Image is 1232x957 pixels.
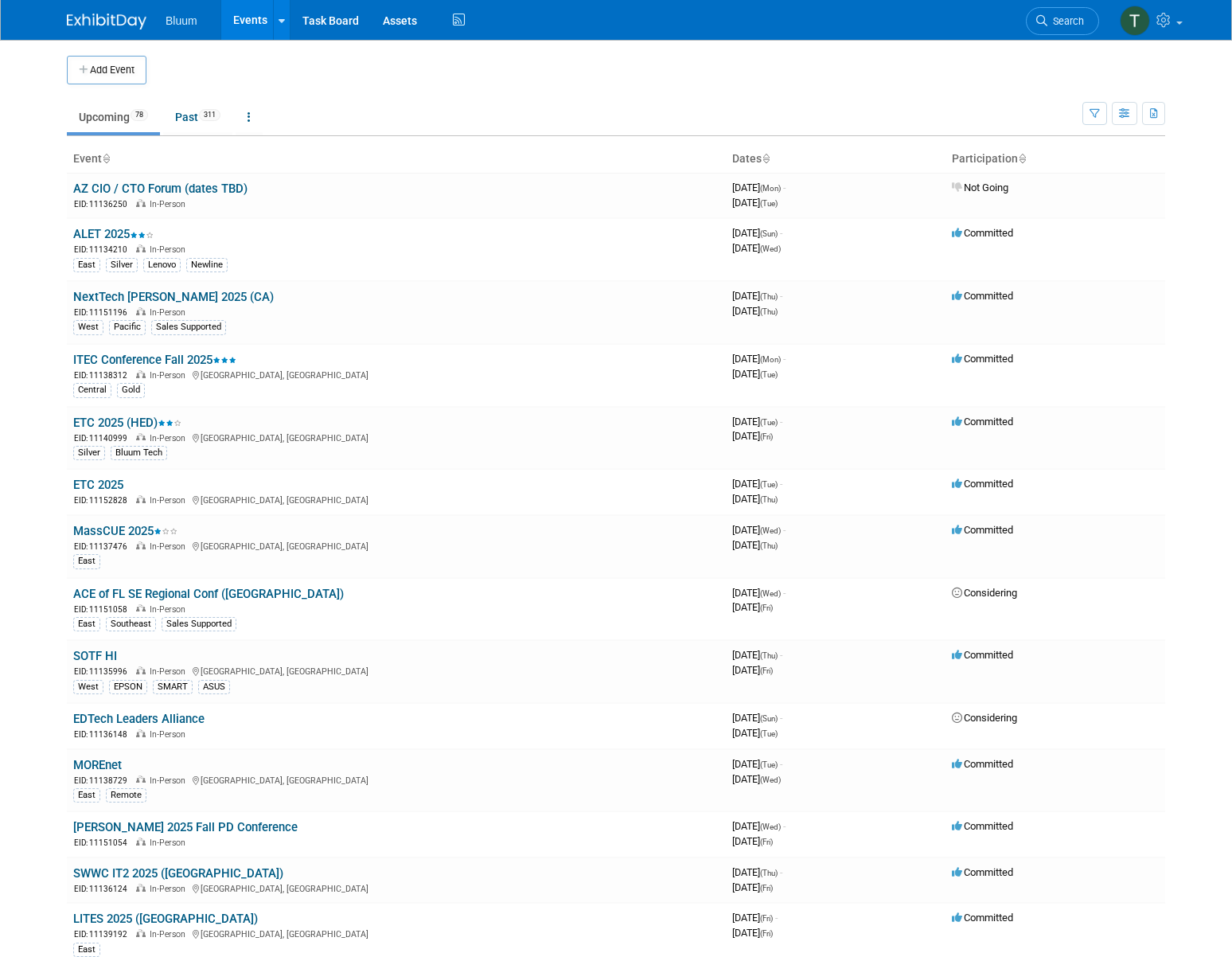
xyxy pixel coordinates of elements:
img: In-Person Event [136,666,146,674]
span: - [783,524,786,536]
span: - [780,416,782,428]
div: Remote [106,788,146,803]
div: East [73,258,100,272]
button: Add Event [67,56,146,84]
span: (Fri) [760,432,773,441]
span: - [783,820,786,832]
div: [GEOGRAPHIC_DATA], [GEOGRAPHIC_DATA] [73,664,719,678]
span: [DATE] [732,290,782,302]
span: (Wed) [760,822,781,831]
th: Event [67,146,726,173]
span: [DATE] [732,430,773,442]
span: - [780,478,782,490]
div: Bluum Tech [111,446,167,460]
span: EID: 11134210 [74,245,134,254]
span: - [780,290,782,302]
span: EID: 11135996 [74,667,134,676]
span: [DATE] [732,493,778,505]
span: [DATE] [732,416,782,428]
span: Committed [952,353,1013,365]
span: [DATE] [732,305,778,317]
span: (Thu) [760,292,778,301]
div: Sales Supported [162,617,236,631]
span: (Mon) [760,355,781,364]
span: In-Person [150,729,190,740]
span: [DATE] [732,927,773,939]
div: Pacific [109,320,146,334]
a: SOTF HI [73,649,117,663]
span: EID: 11137476 [74,542,134,551]
div: [GEOGRAPHIC_DATA], [GEOGRAPHIC_DATA] [73,368,719,381]
a: LITES 2025 ([GEOGRAPHIC_DATA]) [73,912,258,926]
img: In-Person Event [136,884,146,892]
div: [GEOGRAPHIC_DATA], [GEOGRAPHIC_DATA] [73,927,719,940]
div: Central [73,383,111,397]
span: In-Person [150,838,190,848]
span: (Wed) [760,244,781,253]
a: MOREnet [73,758,122,772]
img: In-Person Event [136,729,146,737]
div: West [73,680,103,694]
span: 311 [199,109,220,121]
span: In-Person [150,199,190,209]
span: [DATE] [732,758,782,770]
span: (Fri) [760,838,773,846]
span: [DATE] [732,664,773,676]
div: Sales Supported [151,320,226,334]
span: EID: 11138729 [74,776,134,785]
th: Participation [945,146,1165,173]
a: [PERSON_NAME] 2025 Fall PD Conference [73,820,298,834]
a: AZ CIO / CTO Forum (dates TBD) [73,182,248,196]
span: Committed [952,758,1013,770]
span: EID: 11151054 [74,838,134,847]
span: (Wed) [760,775,781,784]
span: [DATE] [732,587,786,599]
a: ACE of FL SE Regional Conf ([GEOGRAPHIC_DATA]) [73,587,344,601]
span: (Thu) [760,651,778,660]
span: EID: 11136124 [74,885,134,893]
span: [DATE] [732,242,781,254]
span: [DATE] [732,182,786,193]
img: In-Person Event [136,370,146,378]
div: [GEOGRAPHIC_DATA], [GEOGRAPHIC_DATA] [73,431,719,444]
a: SWWC IT2 2025 ([GEOGRAPHIC_DATA]) [73,866,283,881]
div: East [73,943,100,957]
span: In-Person [150,433,190,443]
img: Taylor Bradley [1120,6,1150,36]
div: [GEOGRAPHIC_DATA], [GEOGRAPHIC_DATA] [73,539,719,553]
span: [DATE] [732,881,773,893]
div: Gold [117,383,145,397]
span: EID: 11151058 [74,605,134,614]
a: NextTech [PERSON_NAME] 2025 (CA) [73,290,274,304]
span: (Tue) [760,760,778,769]
span: [DATE] [732,820,786,832]
span: Search [1047,15,1084,27]
span: Considering [952,712,1017,724]
span: EID: 11152828 [74,496,134,505]
span: (Tue) [760,199,778,208]
span: Committed [952,866,1013,878]
img: In-Person Event [136,307,146,315]
span: [DATE] [732,912,778,924]
div: East [73,788,100,803]
a: Sort by Participation Type [1018,152,1026,165]
a: Sort by Event Name [102,152,110,165]
img: In-Person Event [136,541,146,549]
span: Committed [952,478,1013,490]
a: MassCUE 2025 [73,524,177,538]
span: (Thu) [760,307,778,316]
span: (Thu) [760,541,778,550]
span: (Sun) [760,714,778,723]
div: [GEOGRAPHIC_DATA], [GEOGRAPHIC_DATA] [73,773,719,787]
span: (Thu) [760,495,778,504]
div: Silver [106,258,138,272]
span: In-Person [150,495,190,506]
img: In-Person Event [136,199,146,207]
a: Search [1026,7,1099,35]
img: In-Person Event [136,604,146,612]
img: ExhibitDay [67,14,146,29]
span: (Fri) [760,603,773,612]
span: Not Going [952,182,1008,193]
span: [DATE] [732,478,782,490]
a: ALET 2025 [73,227,154,241]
